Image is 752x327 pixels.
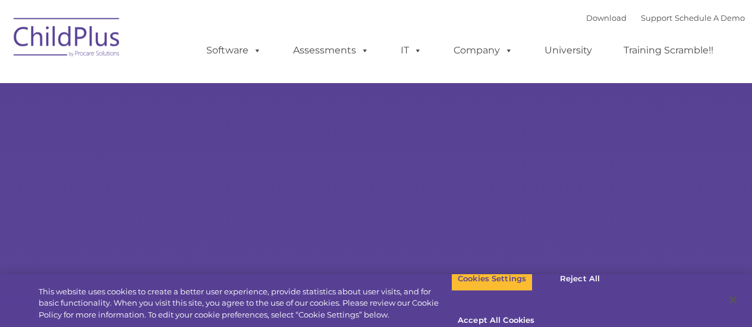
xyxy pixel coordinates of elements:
[533,39,604,62] a: University
[675,13,745,23] a: Schedule A Demo
[543,266,617,291] button: Reject All
[612,39,725,62] a: Training Scramble!!
[194,39,273,62] a: Software
[281,39,381,62] a: Assessments
[641,13,672,23] a: Support
[720,287,746,313] button: Close
[8,9,127,69] img: ChildPlus by Procare Solutions
[442,39,525,62] a: Company
[586,13,745,23] font: |
[451,266,533,291] button: Cookies Settings
[39,286,451,321] div: This website uses cookies to create a better user experience, provide statistics about user visit...
[586,13,627,23] a: Download
[389,39,434,62] a: IT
